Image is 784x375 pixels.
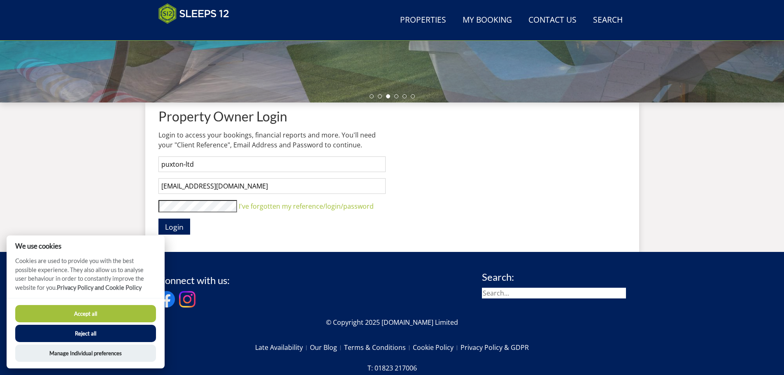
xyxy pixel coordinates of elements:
button: Manage Individual preferences [15,345,156,362]
button: Reject all [15,325,156,342]
a: My Booking [459,11,515,30]
p: Login to access your bookings, financial reports and more. You'll need your "Client Reference", E... [158,130,386,150]
input: Account Reference [158,156,386,172]
h2: We use cookies [7,242,165,250]
h3: Connect with us: [158,275,230,286]
a: Properties [397,11,449,30]
button: Accept all [15,305,156,322]
input: Email [158,178,386,194]
a: Terms & Conditions [344,340,413,354]
span: Login [165,222,184,232]
p: Cookies are used to provide you with the best possible experience. They also allow us to analyse ... [7,256,165,298]
a: Cookie Policy [413,340,461,354]
img: Facebook [158,291,175,307]
a: I've forgotten my reference/login/password [239,202,374,211]
a: Privacy Policy & GDPR [461,340,529,354]
img: Sleeps 12 [158,3,229,24]
h3: Search: [482,272,626,282]
img: Instagram [179,291,195,307]
a: Search [590,11,626,30]
input: Search... [482,288,626,298]
iframe: Customer reviews powered by Trustpilot [154,29,241,36]
h1: Property Owner Login [158,109,386,123]
a: T: 01823 217006 [368,361,417,375]
a: Our Blog [310,340,344,354]
button: Login [158,219,190,235]
a: Privacy Policy and Cookie Policy [57,284,142,291]
p: © Copyright 2025 [DOMAIN_NAME] Limited [158,317,626,327]
a: Contact Us [525,11,580,30]
a: Late Availability [255,340,310,354]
